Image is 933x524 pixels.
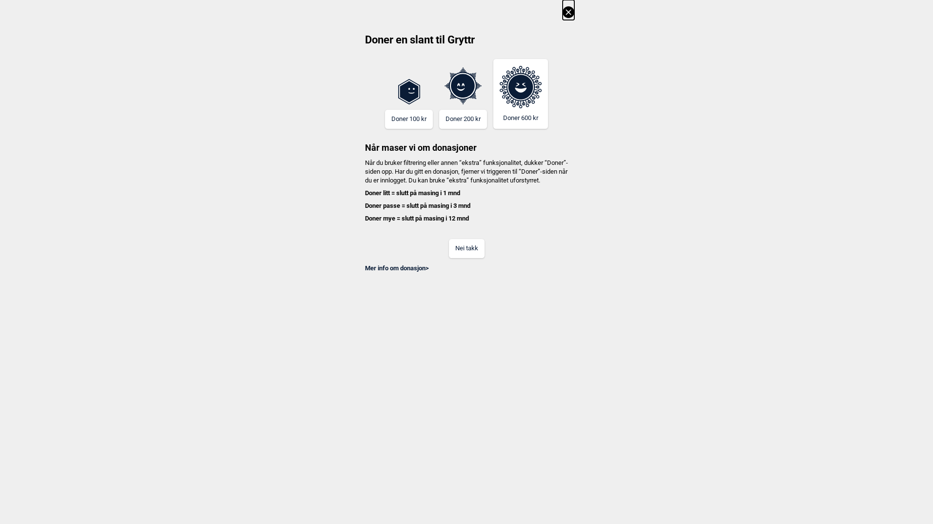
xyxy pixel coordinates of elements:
[359,33,574,54] h2: Doner en slant til Gryttr
[365,215,469,222] b: Doner mye = slutt på masing i 12 mnd
[365,202,470,209] b: Doner passe = slutt på masing i 3 mnd
[359,129,574,154] h3: Når maser vi om donasjoner
[359,159,574,223] h4: Når du bruker filtrering eller annen “ekstra” funksjonalitet, dukker “Doner”-siden opp. Har du gi...
[365,189,460,197] b: Doner litt = slutt på masing i 1 mnd
[439,110,487,129] button: Doner 200 kr
[493,59,548,129] button: Doner 600 kr
[365,264,429,272] a: Mer info om donasjon>
[385,110,433,129] button: Doner 100 kr
[449,239,485,258] button: Nei takk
